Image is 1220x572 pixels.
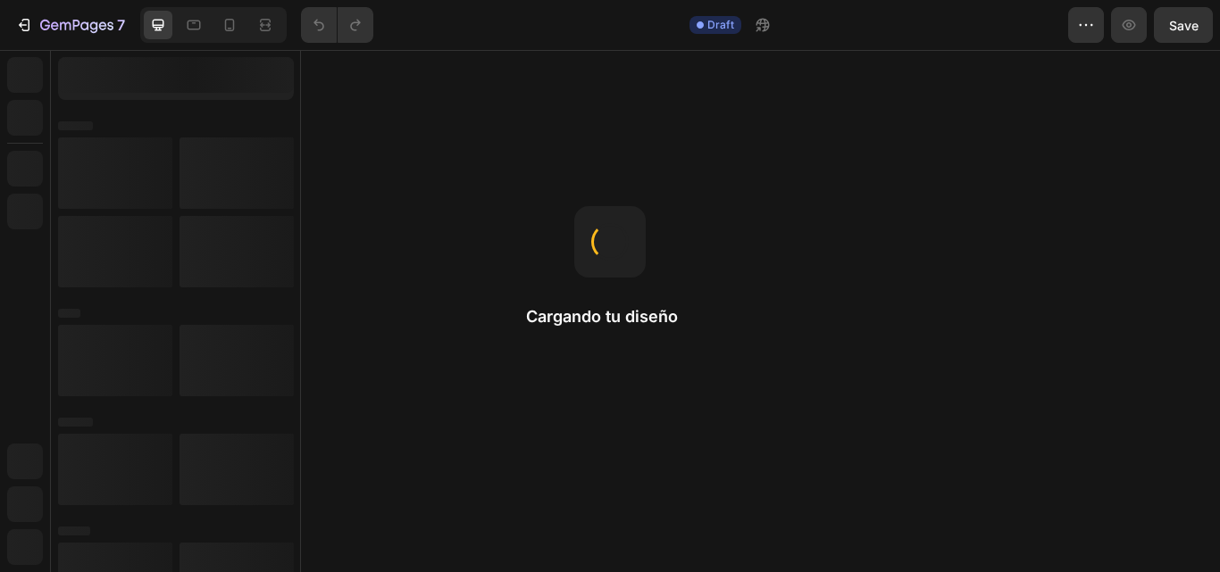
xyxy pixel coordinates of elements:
[526,307,678,326] font: Cargando tu diseño
[301,7,373,43] div: Undo/Redo
[1169,18,1199,33] span: Save
[7,7,133,43] button: 7
[117,14,125,36] p: 7
[707,17,734,33] span: Draft
[1154,7,1213,43] button: Save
